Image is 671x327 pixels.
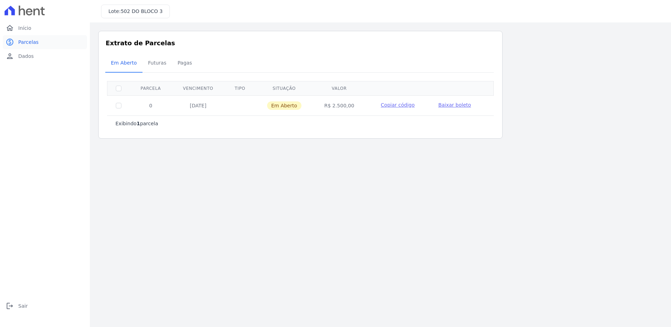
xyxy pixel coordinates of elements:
span: Pagas [173,56,196,70]
th: Valor [313,81,366,95]
span: Futuras [144,56,171,70]
span: Dados [18,53,34,60]
a: paidParcelas [3,35,87,49]
td: R$ 2.500,00 [313,95,366,115]
span: Em Aberto [107,56,141,70]
span: Parcelas [18,39,39,46]
i: home [6,24,14,32]
a: Futuras [142,54,172,73]
span: Sair [18,302,28,309]
b: 1 [137,121,140,126]
th: Vencimento [172,81,225,95]
p: Exibindo parcela [115,120,158,127]
h3: Extrato de Parcelas [106,38,495,48]
th: Situação [255,81,313,95]
span: 502 DO BLOCO 3 [121,8,163,14]
button: Copiar código [374,101,421,108]
a: Baixar boleto [438,101,471,108]
i: paid [6,38,14,46]
span: Em Aberto [267,101,301,110]
span: Copiar código [381,102,414,108]
td: 0 [130,95,172,115]
a: homeInício [3,21,87,35]
td: [DATE] [172,95,225,115]
a: Pagas [172,54,198,73]
i: logout [6,302,14,310]
a: Em Aberto [105,54,142,73]
i: person [6,52,14,60]
a: logoutSair [3,299,87,313]
span: Baixar boleto [438,102,471,108]
th: Tipo [225,81,255,95]
th: Parcela [130,81,172,95]
span: Início [18,25,31,32]
a: personDados [3,49,87,63]
h3: Lote: [108,8,162,15]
